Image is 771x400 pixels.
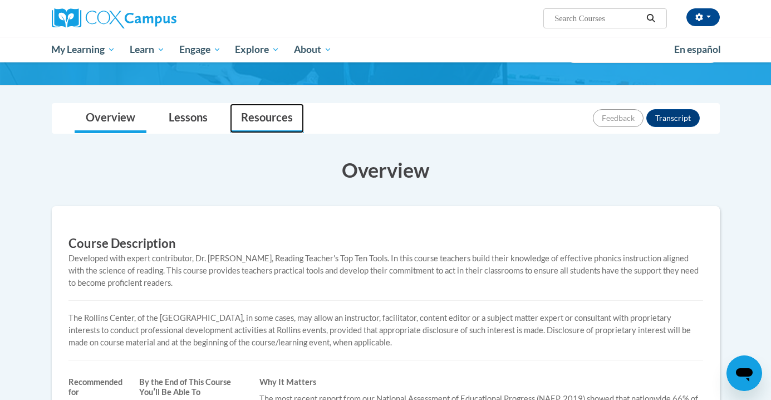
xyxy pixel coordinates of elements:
[230,104,304,133] a: Resources
[667,38,728,61] a: En español
[287,37,339,62] a: About
[35,37,736,62] div: Main menu
[646,109,700,127] button: Transcript
[68,235,703,252] h3: Course Description
[228,37,287,62] a: Explore
[674,43,721,55] span: En español
[45,37,123,62] a: My Learning
[259,377,703,387] h6: Why It Matters
[642,12,659,25] button: Search
[294,43,332,56] span: About
[68,377,122,397] h6: Recommended for
[68,312,703,349] p: The Rollins Center, of the [GEOGRAPHIC_DATA], in some cases, may allow an instructor, facilitator...
[158,104,219,133] a: Lessons
[122,37,172,62] a: Learn
[68,252,703,289] div: Developed with expert contributor, Dr. [PERSON_NAME], Reading Teacher's Top Ten Tools. In this co...
[51,43,115,56] span: My Learning
[686,8,720,26] button: Account Settings
[75,104,146,133] a: Overview
[172,37,228,62] a: Engage
[139,377,243,397] h6: By the End of This Course Youʹll Be Able To
[52,8,263,28] a: Cox Campus
[593,109,644,127] button: Feedback
[179,43,221,56] span: Engage
[553,12,642,25] input: Search Courses
[52,156,720,184] h3: Overview
[130,43,165,56] span: Learn
[52,8,176,28] img: Cox Campus
[235,43,279,56] span: Explore
[726,355,762,391] iframe: Button to launch messaging window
